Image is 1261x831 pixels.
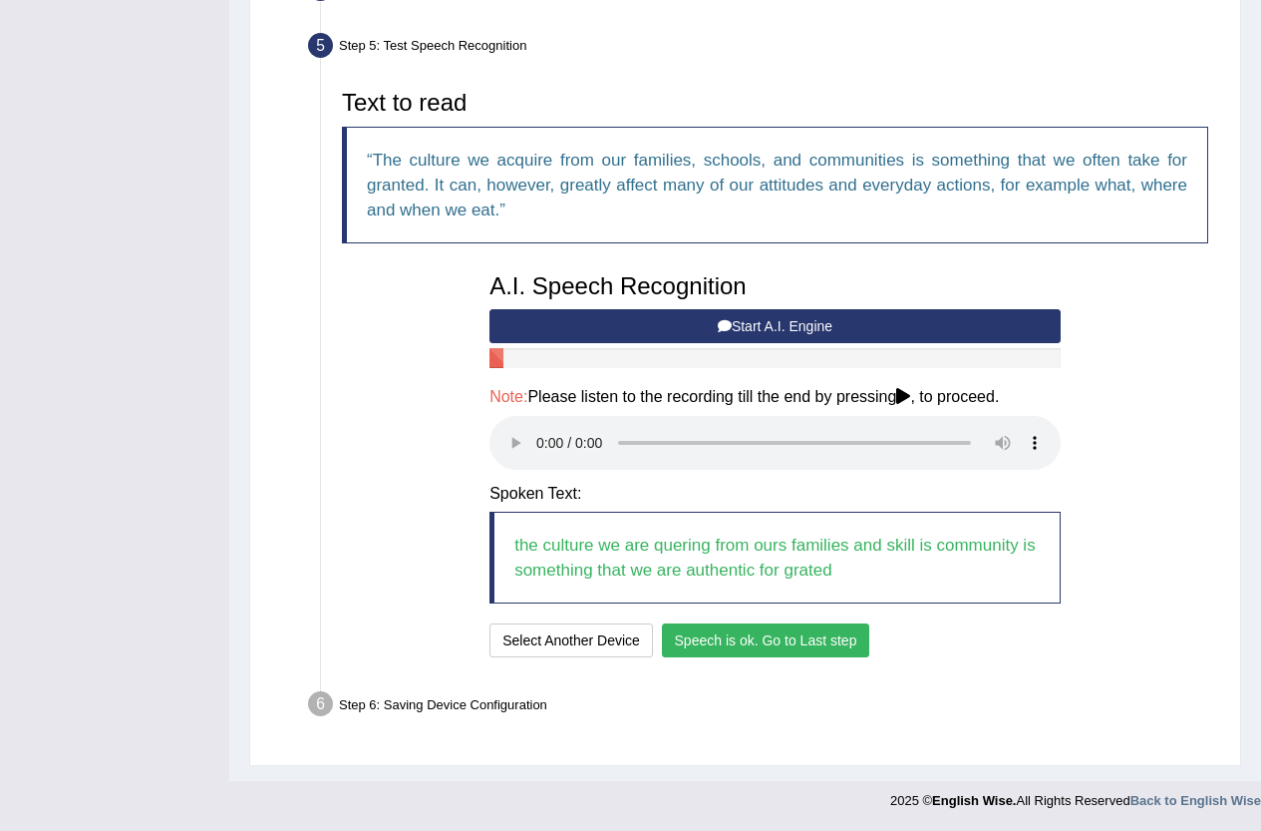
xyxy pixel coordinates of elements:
blockquote: the culture we are quering from ours families and skill is community is something that we are aut... [489,512,1061,604]
div: Step 6: Saving Device Configuration [299,685,1231,729]
span: Note: [489,388,527,405]
button: Select Another Device [489,623,653,657]
button: Start A.I. Engine [489,309,1061,343]
a: Back to English Wise [1130,793,1261,808]
h3: Text to read [342,90,1208,116]
q: The culture we acquire from our families, schools, and communities is something that we often tak... [367,151,1187,219]
h4: Please listen to the recording till the end by pressing , to proceed. [489,388,1061,406]
button: Speech is ok. Go to Last step [662,623,870,657]
div: 2025 © All Rights Reserved [890,781,1261,810]
div: Step 5: Test Speech Recognition [299,27,1231,71]
h4: Spoken Text: [489,485,1061,503]
h3: A.I. Speech Recognition [489,273,1061,299]
strong: English Wise. [932,793,1016,808]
